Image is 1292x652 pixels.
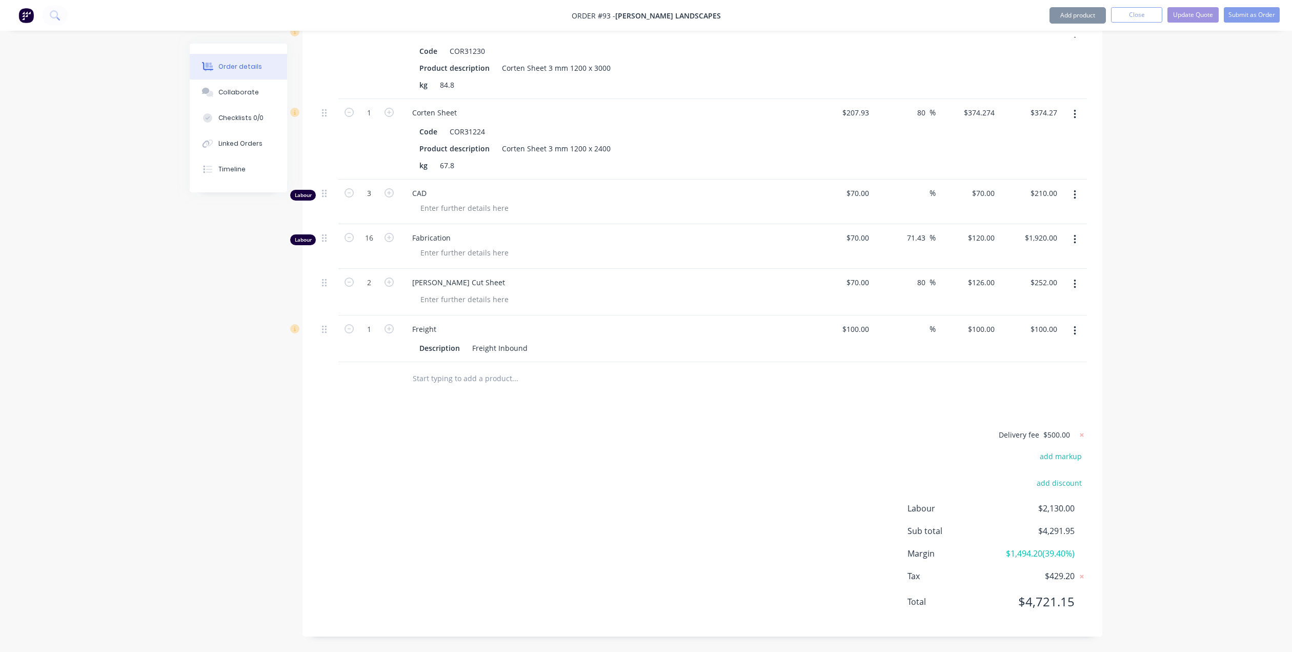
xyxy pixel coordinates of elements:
[907,596,999,608] span: Total
[446,44,489,58] div: COR31230
[404,105,465,120] div: Corten Sheet
[498,141,615,156] div: Corten Sheet 3 mm 1200 x 2400
[415,124,441,139] div: Code
[930,232,936,244] span: %
[930,276,936,288] span: %
[907,502,999,515] span: Labour
[1167,7,1219,23] button: Update Quote
[404,275,513,290] div: [PERSON_NAME] Cut Sheet
[415,44,441,58] div: Code
[615,11,721,21] span: [PERSON_NAME] Landscapes
[930,323,936,335] span: %
[999,430,1039,440] span: Delivery fee
[404,322,445,337] div: Freight
[190,131,287,156] button: Linked Orders
[190,105,287,131] button: Checklists 0/0
[18,8,34,23] img: Factory
[218,88,259,97] div: Collaborate
[1111,7,1162,23] button: Close
[999,592,1075,611] span: $4,721.15
[907,570,999,582] span: Tax
[999,547,1075,560] span: $1,494.20 ( 39.40 %)
[218,139,263,148] div: Linked Orders
[412,232,806,243] span: Fabrication
[436,158,458,173] div: 67.8
[436,77,458,92] div: 84.8
[1043,429,1070,440] span: $500.00
[930,187,936,199] span: %
[907,525,999,537] span: Sub total
[290,234,316,245] div: Labour
[218,165,246,174] div: Timeline
[1034,449,1087,463] button: add markup
[446,124,489,139] div: COR31224
[290,190,316,201] div: Labour
[415,61,494,75] div: Product description
[415,141,494,156] div: Product description
[999,502,1075,515] span: $2,130.00
[1224,7,1280,23] button: Submit as Order
[999,570,1075,582] span: $429.20
[907,547,999,560] span: Margin
[498,61,615,75] div: Corten Sheet 3 mm 1200 x 3000
[190,156,287,182] button: Timeline
[468,341,532,355] div: Freight Inbound
[572,11,615,21] span: Order #93 -
[412,188,806,199] span: CAD
[415,158,432,173] div: kg
[1031,476,1087,489] button: add discount
[218,113,264,123] div: Checklists 0/0
[218,62,262,71] div: Order details
[415,341,464,355] div: Description
[1049,7,1106,24] button: Add product
[930,107,936,118] span: %
[190,80,287,105] button: Collaborate
[412,368,617,389] input: Start typing to add a product...
[415,77,432,92] div: kg
[190,54,287,80] button: Order details
[999,525,1075,537] span: $4,291.95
